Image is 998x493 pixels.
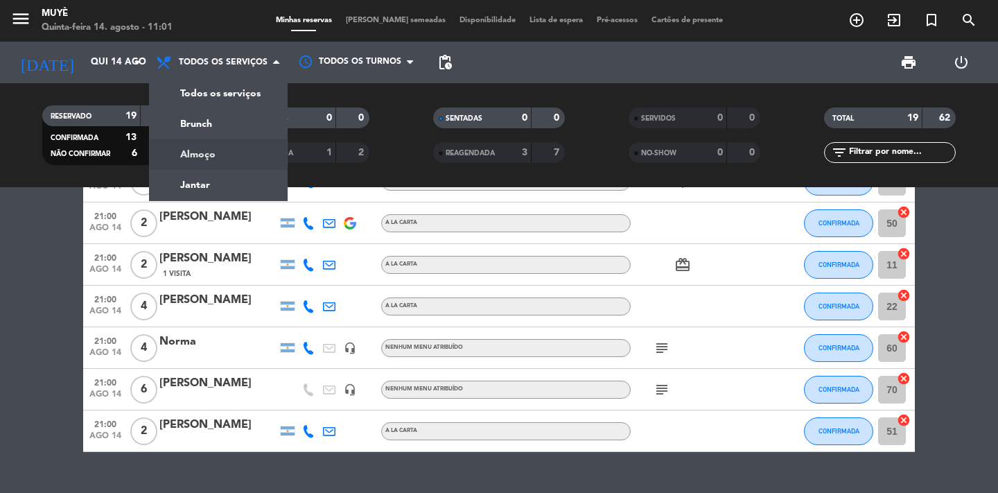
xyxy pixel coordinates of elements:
[163,268,191,279] span: 1 Visita
[641,115,676,122] span: SERVIDOS
[453,17,523,24] span: Disponibilidade
[88,332,123,348] span: 21:00
[886,12,902,28] i: exit_to_app
[590,17,645,24] span: Pré-acessos
[522,113,527,123] strong: 0
[42,21,173,35] div: Quinta-feira 14. agosto - 11:01
[554,113,562,123] strong: 0
[717,113,723,123] strong: 0
[935,42,988,83] div: LOG OUT
[42,7,173,21] div: Muyè
[554,148,562,157] strong: 7
[385,386,463,392] span: Nenhum menu atribuído
[446,115,482,122] span: SENTADAS
[848,12,865,28] i: add_circle_outline
[344,217,356,230] img: google-logo.png
[897,413,911,427] i: cancel
[897,205,911,219] i: cancel
[326,148,332,157] strong: 1
[961,12,977,28] i: search
[326,113,332,123] strong: 0
[344,342,356,354] i: headset_mic
[132,148,137,158] strong: 6
[804,293,873,320] button: CONFIRMADA
[717,148,723,157] strong: 0
[88,431,123,447] span: ago 14
[130,376,157,404] span: 6
[674,257,691,273] i: card_giftcard
[51,135,98,141] span: CONFIRMADA
[385,261,417,267] span: A LA CARTA
[358,113,367,123] strong: 0
[125,111,137,121] strong: 19
[818,302,859,310] span: CONFIRMADA
[818,386,859,393] span: CONFIRMADA
[88,390,123,406] span: ago 14
[130,417,157,445] span: 2
[88,306,123,322] span: ago 14
[150,78,287,109] a: Todos os serviços
[88,348,123,364] span: ago 14
[88,207,123,223] span: 21:00
[804,209,873,237] button: CONFIRMADA
[749,148,758,157] strong: 0
[159,416,277,434] div: [PERSON_NAME]
[88,265,123,281] span: ago 14
[437,54,453,71] span: pending_actions
[10,8,31,34] button: menu
[88,223,123,239] span: ago 14
[385,303,417,309] span: A LA CARTA
[446,150,495,157] span: REAGENDADA
[10,47,84,78] i: [DATE]
[897,288,911,302] i: cancel
[645,17,730,24] span: Cartões de presente
[831,144,848,161] i: filter_list
[939,113,953,123] strong: 62
[523,17,590,24] span: Lista de espera
[88,291,123,306] span: 21:00
[804,251,873,279] button: CONFIRMADA
[358,148,367,157] strong: 2
[953,54,970,71] i: power_settings_new
[897,247,911,261] i: cancel
[88,182,123,198] span: ago 14
[269,17,339,24] span: Minhas reservas
[897,372,911,386] i: cancel
[832,115,854,122] span: TOTAL
[51,150,110,157] span: NÃO CONFIRMAR
[130,334,157,362] span: 4
[10,8,31,29] i: menu
[385,220,417,225] span: A LA CARTA
[818,219,859,227] span: CONFIRMADA
[385,345,463,350] span: Nenhum menu atribuído
[150,170,287,200] a: Jantar
[150,139,287,170] a: Almoço
[344,383,356,396] i: headset_mic
[129,54,146,71] i: arrow_drop_down
[159,208,277,226] div: [PERSON_NAME]
[900,54,917,71] span: print
[88,374,123,390] span: 21:00
[749,113,758,123] strong: 0
[150,109,287,139] a: Brunch
[88,415,123,431] span: 21:00
[125,132,137,142] strong: 13
[818,427,859,435] span: CONFIRMADA
[159,333,277,351] div: Norma
[804,376,873,404] button: CONFIRMADA
[51,113,91,120] span: RESERVADO
[159,374,277,392] div: [PERSON_NAME]
[522,148,527,157] strong: 3
[818,344,859,352] span: CONFIRMADA
[130,209,157,237] span: 2
[159,250,277,268] div: [PERSON_NAME]
[818,261,859,268] span: CONFIRMADA
[159,291,277,309] div: [PERSON_NAME]
[654,381,670,398] i: subject
[804,334,873,362] button: CONFIRMADA
[130,293,157,320] span: 4
[907,113,918,123] strong: 19
[923,12,940,28] i: turned_in_not
[385,428,417,433] span: A LA CARTA
[654,340,670,356] i: subject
